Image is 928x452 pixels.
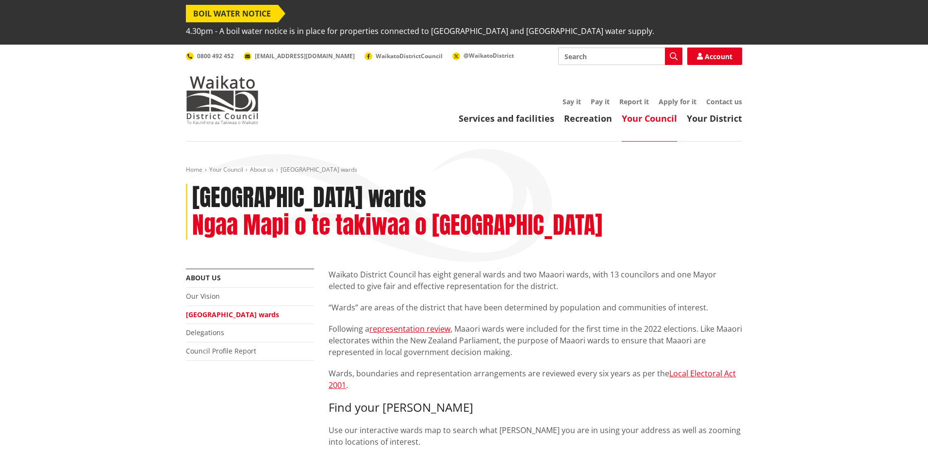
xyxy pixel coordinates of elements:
a: [EMAIL_ADDRESS][DOMAIN_NAME] [244,52,355,60]
a: Your District [687,113,742,124]
h1: [GEOGRAPHIC_DATA] wards [192,184,426,212]
a: Delegations [186,328,224,337]
a: Council Profile Report [186,346,256,355]
a: Your Council [622,113,677,124]
span: @WaikatoDistrict [464,51,514,60]
h3: Find your [PERSON_NAME] [329,401,742,415]
p: Use our interactive wards map to search what [PERSON_NAME] you are in using your address as well ... [329,424,742,448]
span: WaikatoDistrictCouncil [376,52,443,60]
a: 0800 492 452 [186,52,234,60]
span: BOIL WATER NOTICE [186,5,278,22]
a: Report it [619,97,649,106]
p: Waikato District Council has eight general wards and two Maaori wards, with 13 councilors and one... [329,269,742,292]
p: Wards, boundaries and representation arrangements are reviewed every six years as per the . [329,368,742,391]
img: Waikato District Council - Te Kaunihera aa Takiwaa o Waikato [186,76,259,124]
a: About us [186,273,221,282]
a: About us [250,165,274,174]
a: Account [687,48,742,65]
p: “Wards” are areas of the district that have been determined by population and communities of inte... [329,302,742,313]
p: Following a , Maaori wards were included for the first time in the 2022 elections. Like Maaori el... [329,323,742,358]
a: Recreation [564,113,612,124]
nav: breadcrumb [186,166,742,174]
a: Our Vision [186,291,220,301]
a: @WaikatoDistrict [452,51,514,60]
h2: Ngaa Mapi o te takiwaa o [GEOGRAPHIC_DATA] [192,211,602,240]
a: Home [186,165,202,174]
a: Pay it [591,97,610,106]
a: Your Council [209,165,243,174]
a: Apply for it [659,97,696,106]
span: [GEOGRAPHIC_DATA] wards [281,165,357,174]
a: Local Electoral Act 2001 [329,368,736,390]
a: [GEOGRAPHIC_DATA] wards [186,310,279,319]
a: Services and facilities [459,113,554,124]
a: Contact us [706,97,742,106]
span: 0800 492 452 [197,52,234,60]
span: 4.30pm - A boil water notice is in place for properties connected to [GEOGRAPHIC_DATA] and [GEOGR... [186,22,654,40]
input: Search input [558,48,682,65]
span: [EMAIL_ADDRESS][DOMAIN_NAME] [255,52,355,60]
a: representation review [369,323,450,334]
a: WaikatoDistrictCouncil [365,52,443,60]
a: Say it [563,97,581,106]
